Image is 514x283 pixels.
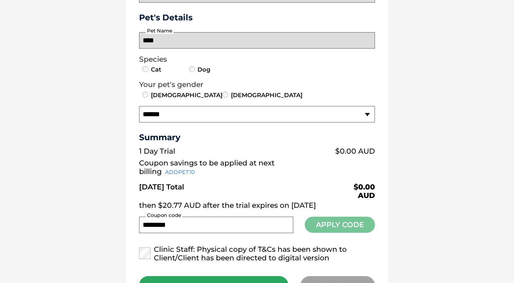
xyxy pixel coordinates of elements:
input: Clinic Staff: Physical copy of T&Cs has been shown to Client/Client has been directed to digital ... [139,248,151,259]
td: then $20.77 AUD after the trial expires on [DATE] [139,200,375,211]
span: ADDPET10 [162,168,198,177]
legend: Your pet's gender [139,80,375,89]
label: Clinic Staff: Physical copy of T&Cs has been shown to Client/Client has been directed to digital ... [139,245,375,262]
button: Apply Code [305,217,375,233]
h3: Pet's Details [136,12,378,22]
td: [DATE] Total [139,178,334,200]
td: $0.00 AUD [334,178,375,200]
td: 1 Day Trial [139,145,334,157]
td: $0.00 AUD [334,145,375,157]
h3: Summary [139,132,375,142]
legend: Species [139,55,375,64]
label: Coupon code [146,212,182,218]
td: Coupon savings to be applied at next billing [139,157,334,178]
